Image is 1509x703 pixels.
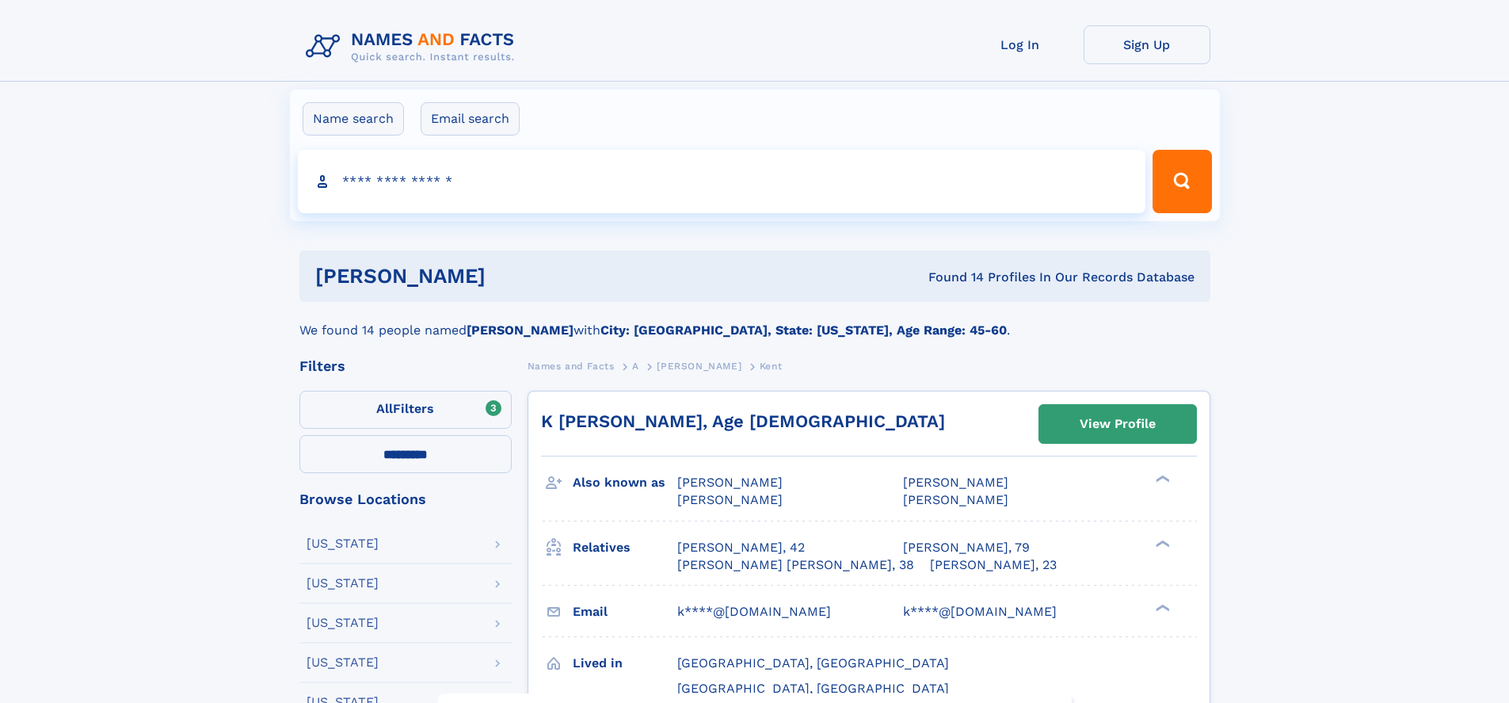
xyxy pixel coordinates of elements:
[677,492,783,507] span: [PERSON_NAME]
[1039,405,1196,443] a: View Profile
[677,475,783,490] span: [PERSON_NAME]
[307,537,379,550] div: [US_STATE]
[677,556,914,574] a: [PERSON_NAME] [PERSON_NAME], 38
[298,150,1146,213] input: search input
[1084,25,1210,64] a: Sign Up
[299,359,512,373] div: Filters
[903,492,1008,507] span: [PERSON_NAME]
[421,102,520,136] label: Email search
[632,361,639,372] span: A
[903,539,1030,556] a: [PERSON_NAME], 79
[303,102,404,136] label: Name search
[573,534,677,561] h3: Relatives
[1152,538,1171,548] div: ❯
[600,323,1007,338] b: City: [GEOGRAPHIC_DATA], State: [US_STATE], Age Range: 45-60
[677,655,949,671] span: [GEOGRAPHIC_DATA], [GEOGRAPHIC_DATA]
[299,302,1210,340] div: We found 14 people named with .
[541,411,945,431] a: K [PERSON_NAME], Age [DEMOGRAPHIC_DATA]
[632,356,639,376] a: A
[930,556,1057,574] a: [PERSON_NAME], 23
[573,598,677,625] h3: Email
[657,361,741,372] span: [PERSON_NAME]
[957,25,1084,64] a: Log In
[299,25,528,68] img: Logo Names and Facts
[315,266,707,286] h1: [PERSON_NAME]
[677,681,949,696] span: [GEOGRAPHIC_DATA], [GEOGRAPHIC_DATA]
[528,356,615,376] a: Names and Facts
[299,391,512,429] label: Filters
[707,269,1195,286] div: Found 14 Profiles In Our Records Database
[307,656,379,669] div: [US_STATE]
[376,401,393,416] span: All
[903,475,1008,490] span: [PERSON_NAME]
[1152,474,1171,484] div: ❯
[657,356,741,376] a: [PERSON_NAME]
[573,650,677,677] h3: Lived in
[677,539,805,556] a: [PERSON_NAME], 42
[1153,150,1211,213] button: Search Button
[307,577,379,590] div: [US_STATE]
[573,469,677,496] h3: Also known as
[760,361,782,372] span: Kent
[1152,602,1171,613] div: ❯
[467,323,573,338] b: [PERSON_NAME]
[1080,406,1156,442] div: View Profile
[307,617,379,629] div: [US_STATE]
[299,492,512,506] div: Browse Locations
